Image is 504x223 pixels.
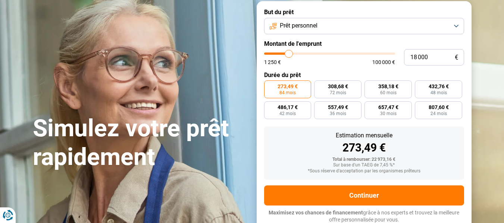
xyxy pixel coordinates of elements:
[270,169,458,174] div: *Sous réserve d'acceptation par les organismes prêteurs
[279,111,296,116] span: 42 mois
[280,22,317,30] span: Prêt personnel
[264,9,464,16] label: But du prêt
[278,105,298,110] span: 486,17 €
[264,18,464,34] button: Prêt personnel
[264,185,464,206] button: Continuer
[431,90,447,95] span: 48 mois
[279,90,296,95] span: 84 mois
[264,60,281,65] span: 1 250 €
[328,105,348,110] span: 557,49 €
[264,71,464,79] label: Durée du prêt
[330,111,346,116] span: 36 mois
[270,142,458,153] div: 273,49 €
[431,111,447,116] span: 24 mois
[380,90,397,95] span: 60 mois
[269,210,363,216] span: Maximisez vos chances de financement
[372,60,395,65] span: 100 000 €
[33,114,248,172] h1: Simulez votre prêt rapidement
[270,157,458,162] div: Total à rembourser: 22 973,16 €
[455,54,458,61] span: €
[270,133,458,138] div: Estimation mensuelle
[380,111,397,116] span: 30 mois
[278,84,298,89] span: 273,49 €
[429,84,449,89] span: 432,76 €
[264,40,464,47] label: Montant de l'emprunt
[378,105,398,110] span: 657,47 €
[328,84,348,89] span: 308,68 €
[270,163,458,168] div: Sur base d'un TAEG de 7,45 %*
[330,90,346,95] span: 72 mois
[429,105,449,110] span: 807,60 €
[378,84,398,89] span: 358,18 €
